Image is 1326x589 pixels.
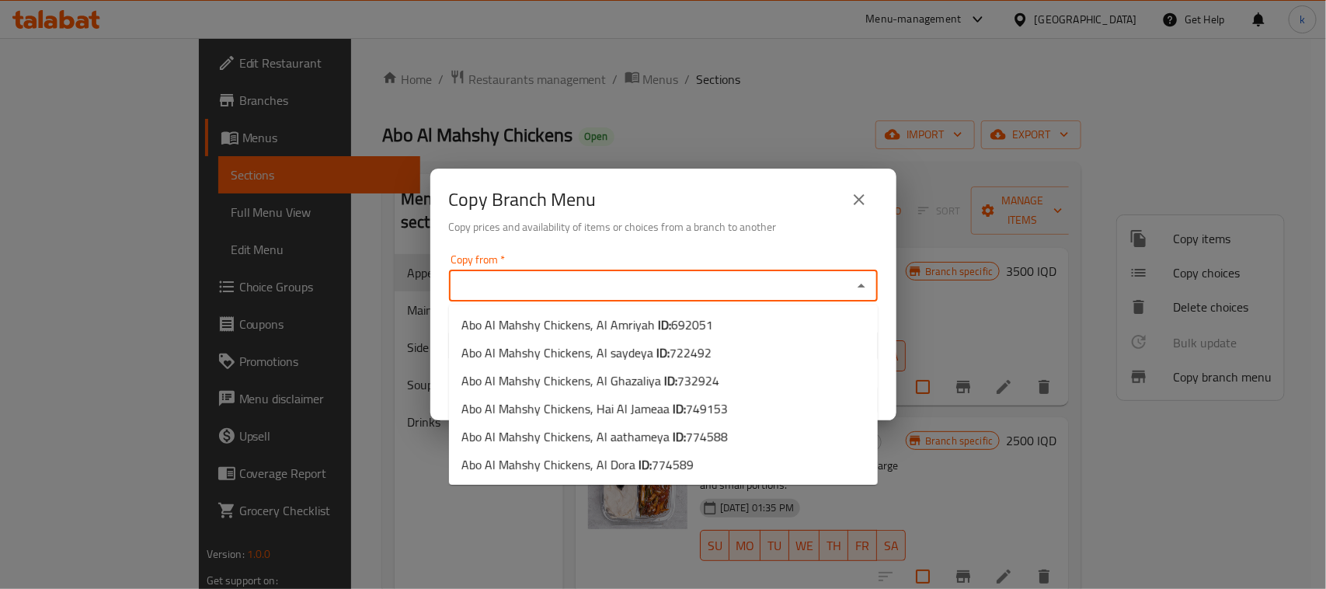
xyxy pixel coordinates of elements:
[673,397,686,420] b: ID:
[461,427,728,446] span: Abo Al Mahshy Chickens, Al aathameya
[670,341,712,364] span: 722492
[658,313,671,336] b: ID:
[851,275,872,297] button: Close
[461,399,728,418] span: Abo Al Mahshy Chickens, Hai Al Jameaa
[677,369,719,392] span: 732924
[840,181,878,218] button: close
[664,369,677,392] b: ID:
[449,218,878,235] h6: Copy prices and availability of items or choices from a branch to another
[656,341,670,364] b: ID:
[461,343,712,362] span: Abo Al Mahshy Chickens, Al saydeya
[639,453,652,476] b: ID:
[652,453,694,476] span: 774589
[461,455,694,474] span: Abo Al Mahshy Chickens, Al Dora
[461,315,713,334] span: Abo Al Mahshy Chickens, Al Amriyah
[673,425,686,448] b: ID:
[449,187,597,212] h2: Copy Branch Menu
[671,313,713,336] span: 692051
[686,397,728,420] span: 749153
[686,425,728,448] span: 774588
[461,371,719,390] span: Abo Al Mahshy Chickens, Al Ghazaliya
